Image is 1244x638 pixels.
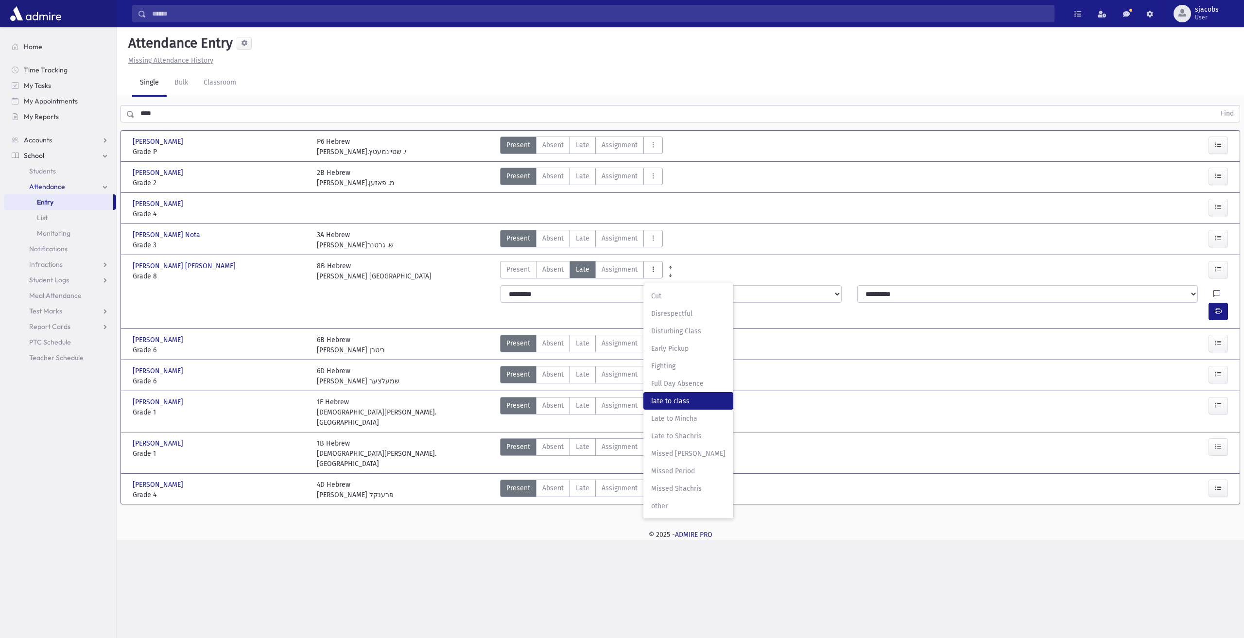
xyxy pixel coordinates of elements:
span: Late [576,171,589,181]
span: [PERSON_NAME] [PERSON_NAME] [133,261,238,271]
a: Time Tracking [4,62,116,78]
a: PTC Schedule [4,334,116,350]
u: Missing Attendance History [128,56,213,65]
a: My Reports [4,109,116,124]
div: AttTypes [500,366,663,386]
span: Grade 3 [133,240,307,250]
span: Absent [542,171,564,181]
span: My Appointments [24,97,78,105]
div: AttTypes [500,261,663,281]
a: Accounts [4,132,116,148]
a: My Appointments [4,93,116,109]
a: Students [4,163,116,179]
span: Fighting [651,361,726,371]
div: AttTypes [500,230,663,250]
span: Absent [542,338,564,348]
span: Early Pickup [651,344,726,354]
span: Grade 8 [133,271,307,281]
span: Late [576,369,589,379]
span: [PERSON_NAME] [133,335,185,345]
span: Time Tracking [24,66,68,74]
div: 3A Hebrew [PERSON_NAME]ש. גרטנר [317,230,394,250]
span: [PERSON_NAME] [133,480,185,490]
span: Present [506,483,530,493]
span: Grade 6 [133,345,307,355]
span: Entry [37,198,53,207]
span: Full Day Absence [651,379,726,389]
span: Late [576,233,589,243]
span: Present [506,442,530,452]
span: Report Cards [29,322,70,331]
span: Late to Shachris [651,431,726,441]
div: 1B Hebrew [DEMOGRAPHIC_DATA][PERSON_NAME]. [GEOGRAPHIC_DATA] [317,438,491,469]
span: User [1195,14,1219,21]
a: Monitoring [4,225,116,241]
span: Absent [542,264,564,275]
a: Report Cards [4,319,116,334]
input: Search [146,5,1054,22]
span: Disrespectful [651,309,726,319]
div: 2B Hebrew [PERSON_NAME].מ. פאזען [317,168,395,188]
span: Grade P [133,147,307,157]
span: Late [576,400,589,411]
span: [PERSON_NAME] Nota [133,230,202,240]
span: Present [506,171,530,181]
span: Late [576,483,589,493]
span: School [24,151,44,160]
a: Attendance [4,179,116,194]
span: Present [506,140,530,150]
a: Test Marks [4,303,116,319]
h5: Attendance Entry [124,35,233,52]
span: Present [506,400,530,411]
span: Absent [542,369,564,379]
span: Assignment [602,400,638,411]
div: AttTypes [500,438,663,469]
span: Present [506,233,530,243]
span: Present [506,264,530,275]
div: 6D Hebrew [PERSON_NAME] שמעלצער [317,366,399,386]
div: AttTypes [500,397,663,428]
div: © 2025 - [132,530,1228,540]
a: Missing Attendance History [124,56,213,65]
span: other [651,501,726,511]
span: Meal Attendance [29,291,82,300]
a: Home [4,39,116,54]
span: [PERSON_NAME] [133,168,185,178]
span: My Reports [24,112,59,121]
a: Teacher Schedule [4,350,116,365]
span: Absent [542,140,564,150]
span: Absent [542,483,564,493]
span: Assignment [602,442,638,452]
div: 4D Hebrew [PERSON_NAME] פרענקל [317,480,394,500]
span: Monitoring [37,229,70,238]
span: late to class [651,396,726,406]
span: Assignment [602,338,638,348]
span: Infractions [29,260,63,269]
span: sjacobs [1195,6,1219,14]
span: Teacher Schedule [29,353,84,362]
div: AttTypes [500,480,663,500]
a: Single [132,69,167,97]
span: Absent [542,233,564,243]
span: Missed Period [651,466,726,476]
a: School [4,148,116,163]
span: Absent [542,442,564,452]
button: Find [1215,105,1240,122]
span: Assignment [602,483,638,493]
span: Assignment [602,171,638,181]
span: Test Marks [29,307,62,315]
span: [PERSON_NAME] [133,366,185,376]
span: Missed [PERSON_NAME] [651,448,726,459]
span: Home [24,42,42,51]
span: Late [576,442,589,452]
span: Grade 4 [133,209,307,219]
span: Present [506,369,530,379]
span: Assignment [602,233,638,243]
span: PTC Schedule [29,338,71,346]
span: Notifications [29,244,68,253]
div: 6B Hebrew [PERSON_NAME] ביטרן [317,335,385,355]
div: 1E Hebrew [DEMOGRAPHIC_DATA][PERSON_NAME]. [GEOGRAPHIC_DATA] [317,397,491,428]
span: Disturbing Class [651,326,726,336]
span: Grade 4 [133,490,307,500]
div: AttTypes [500,168,663,188]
